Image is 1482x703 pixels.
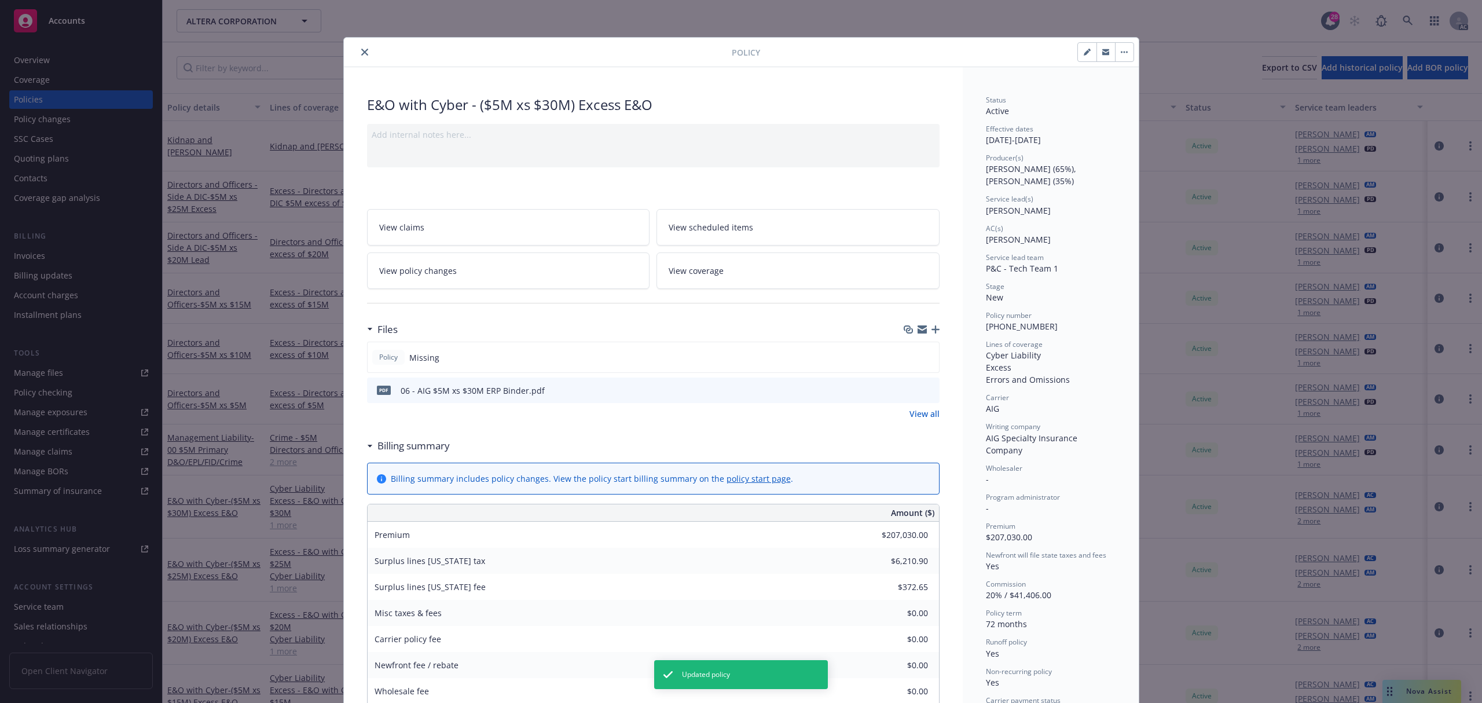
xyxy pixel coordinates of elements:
span: [PHONE_NUMBER] [986,321,1058,332]
button: preview file [925,385,935,397]
button: close [358,45,372,59]
span: [PERSON_NAME] (65%), [PERSON_NAME] (35%) [986,163,1079,186]
span: Premium [375,529,410,540]
span: AIG [986,403,999,414]
span: pdf [377,386,391,394]
span: Wholesaler [986,463,1022,473]
a: View policy changes [367,252,650,289]
input: 0.00 [860,552,935,570]
div: Billing summary includes policy changes. View the policy start billing summary on the . [391,473,793,485]
span: View policy changes [379,265,457,277]
a: View scheduled items [656,209,940,246]
span: Updated policy [682,669,730,680]
span: Writing company [986,422,1040,431]
a: View all [909,408,940,420]
span: Yes [986,677,999,688]
span: Surplus lines [US_STATE] tax [375,555,485,566]
span: Yes [986,648,999,659]
span: Policy number [986,310,1032,320]
span: Newfront will file state taxes and fees [986,550,1106,560]
div: [DATE] - [DATE] [986,124,1116,146]
input: 0.00 [860,578,935,596]
span: Policy term [986,608,1022,618]
span: [PERSON_NAME] [986,205,1051,216]
span: $207,030.00 [986,532,1032,543]
span: View claims [379,221,424,233]
span: New [986,292,1003,303]
span: Yes [986,561,999,572]
div: Excess [986,361,1116,374]
div: Billing summary [367,438,450,453]
span: AC(s) [986,224,1003,233]
a: policy start page [727,473,791,484]
span: Policy [377,352,400,363]
span: Active [986,105,1009,116]
span: Service lead team [986,252,1044,262]
span: Non-recurring policy [986,667,1052,676]
div: 06 - AIG $5M xs $30M ERP Binder.pdf [401,385,545,397]
div: Add internal notes here... [372,129,935,141]
span: Stage [986,281,1004,291]
span: Lines of coverage [986,339,1043,349]
input: 0.00 [860,605,935,622]
span: - [986,474,989,485]
span: Policy [732,46,760,58]
span: View scheduled items [669,221,753,233]
span: Commission [986,579,1026,589]
button: download file [906,385,915,397]
span: Premium [986,521,1015,531]
div: Files [367,322,398,337]
span: - [986,503,989,514]
span: Service lead(s) [986,194,1033,204]
input: 0.00 [860,631,935,648]
input: 0.00 [860,683,935,700]
span: View coverage [669,265,724,277]
span: AIG Specialty Insurance Company [986,433,1080,456]
span: Misc taxes & fees [375,607,442,618]
div: E&O with Cyber - ($5M xs $30M) Excess E&O [367,95,940,115]
span: 20% / $41,406.00 [986,590,1051,601]
span: Carrier [986,393,1009,402]
span: Amount ($) [891,507,934,519]
span: Producer(s) [986,153,1024,163]
span: Runoff policy [986,637,1027,647]
span: [PERSON_NAME] [986,234,1051,245]
span: Missing [409,351,439,364]
div: Cyber Liability [986,349,1116,361]
span: P&C - Tech Team 1 [986,263,1058,274]
input: 0.00 [860,526,935,544]
span: Effective dates [986,124,1033,134]
a: View claims [367,209,650,246]
a: View coverage [656,252,940,289]
span: Surplus lines [US_STATE] fee [375,581,486,592]
span: Carrier policy fee [375,634,441,645]
div: Errors and Omissions [986,374,1116,386]
span: Wholesale fee [375,686,429,697]
h3: Files [377,322,398,337]
span: Newfront fee / rebate [375,660,458,671]
span: Program administrator [986,492,1060,502]
span: 72 months [986,618,1027,629]
span: Status [986,95,1006,105]
h3: Billing summary [377,438,450,453]
input: 0.00 [860,657,935,674]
